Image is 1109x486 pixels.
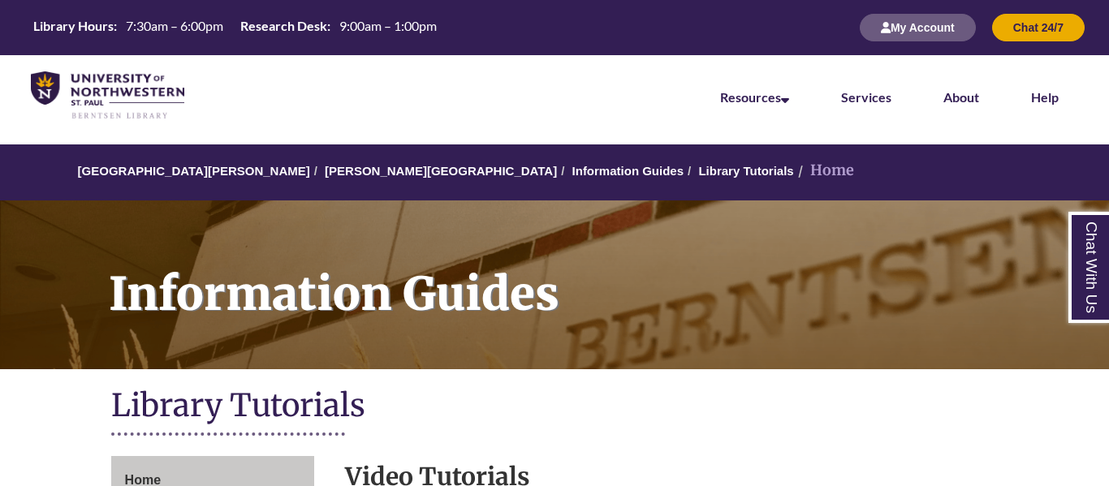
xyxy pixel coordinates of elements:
button: My Account [860,14,976,41]
a: [GEOGRAPHIC_DATA][PERSON_NAME] [78,164,310,178]
span: 7:30am – 6:00pm [126,18,223,33]
a: Hours Today [27,17,443,39]
h1: Library Tutorials [111,385,999,428]
a: Chat 24/7 [992,20,1085,34]
a: Library Tutorials [698,164,793,178]
a: About [943,89,979,105]
table: Hours Today [27,17,443,37]
a: My Account [860,20,976,34]
a: Resources [720,89,789,105]
a: [PERSON_NAME][GEOGRAPHIC_DATA] [325,164,557,178]
img: UNWSP Library Logo [31,71,184,120]
button: Chat 24/7 [992,14,1085,41]
a: Help [1031,89,1059,105]
th: Research Desk: [234,17,333,35]
span: 9:00am – 1:00pm [339,18,437,33]
h1: Information Guides [91,200,1109,348]
th: Library Hours: [27,17,119,35]
a: Information Guides [572,164,684,178]
a: Services [841,89,891,105]
li: Home [794,159,854,183]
